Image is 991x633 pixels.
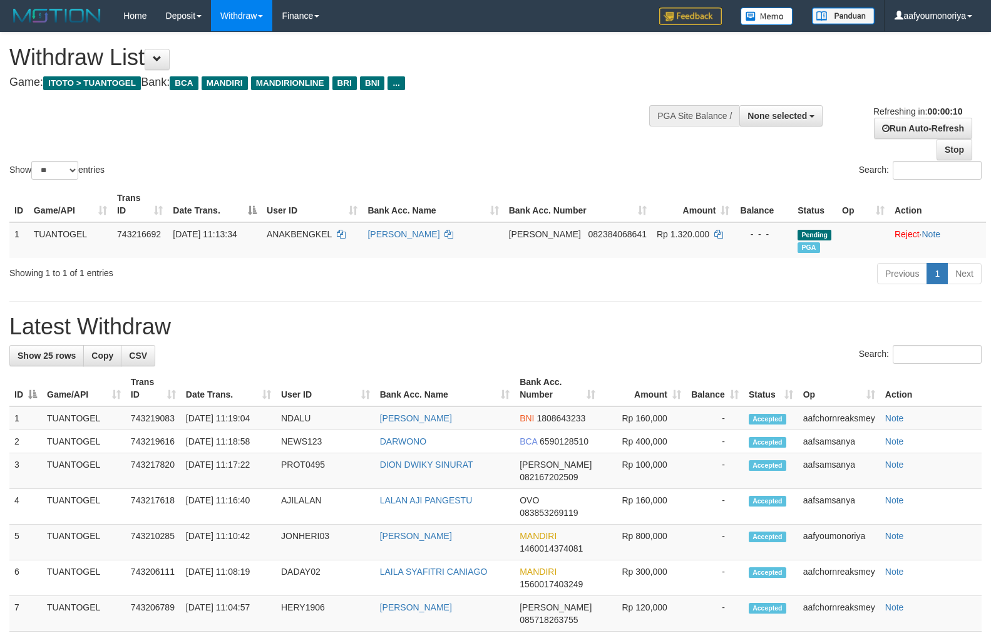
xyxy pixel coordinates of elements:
[749,496,786,507] span: Accepted
[686,430,744,453] td: -
[9,430,42,453] td: 2
[873,106,962,116] span: Refreshing in:
[126,560,181,596] td: 743206111
[686,371,744,406] th: Balance: activate to sort column ascending
[520,460,592,470] span: [PERSON_NAME]
[877,263,927,284] a: Previous
[43,76,141,90] span: ITOTO > TUANTOGEL
[126,453,181,489] td: 743217820
[18,351,76,361] span: Show 25 rows
[859,345,982,364] label: Search:
[520,615,578,625] span: Copy 085718263755 to clipboard
[181,525,276,560] td: [DATE] 11:10:42
[600,596,686,632] td: Rp 120,000
[380,567,488,577] a: LAILA SYAFITRI CANIAGO
[686,525,744,560] td: -
[895,229,920,239] a: Reject
[652,187,735,222] th: Amount: activate to sort column ascending
[520,543,583,553] span: Copy 1460014374081 to clipboard
[267,229,332,239] span: ANAKBENGKEL
[649,105,739,126] div: PGA Site Balance /
[9,262,404,279] div: Showing 1 to 1 of 1 entries
[276,371,375,406] th: User ID: activate to sort column ascending
[276,525,375,560] td: JONHERI03
[375,371,515,406] th: Bank Acc. Name: activate to sort column ascending
[42,453,126,489] td: TUANTOGEL
[893,161,982,180] input: Search:
[744,371,798,406] th: Status: activate to sort column ascending
[31,161,78,180] select: Showentries
[380,531,452,541] a: [PERSON_NAME]
[798,525,880,560] td: aafyoumonoriya
[600,453,686,489] td: Rp 100,000
[9,560,42,596] td: 6
[251,76,329,90] span: MANDIRIONLINE
[600,560,686,596] td: Rp 300,000
[9,314,982,339] h1: Latest Withdraw
[749,567,786,578] span: Accepted
[181,453,276,489] td: [DATE] 11:17:22
[600,406,686,430] td: Rp 160,000
[168,187,262,222] th: Date Trans.: activate to sort column descending
[798,453,880,489] td: aafsamsanya
[947,263,982,284] a: Next
[600,430,686,453] td: Rp 400,000
[927,263,948,284] a: 1
[520,495,539,505] span: OVO
[380,460,473,470] a: DION DWIKY SINURAT
[686,560,744,596] td: -
[927,106,962,116] strong: 00:00:10
[885,567,904,577] a: Note
[276,430,375,453] td: NEWS123
[170,76,198,90] span: BCA
[885,495,904,505] a: Note
[885,436,904,446] a: Note
[520,413,534,423] span: BNI
[520,579,583,589] span: Copy 1560017403249 to clipboard
[126,406,181,430] td: 743219083
[9,345,84,366] a: Show 25 rows
[880,371,982,406] th: Action
[520,436,537,446] span: BCA
[520,531,557,541] span: MANDIRI
[83,345,121,366] a: Copy
[659,8,722,25] img: Feedback.jpg
[181,560,276,596] td: [DATE] 11:08:19
[9,371,42,406] th: ID: activate to sort column descending
[9,45,648,70] h1: Withdraw List
[874,118,972,139] a: Run Auto-Refresh
[734,187,793,222] th: Balance
[600,371,686,406] th: Amount: activate to sort column ascending
[276,489,375,525] td: AJILALAN
[388,76,404,90] span: ...
[812,8,875,24] img: panduan.png
[885,413,904,423] a: Note
[42,371,126,406] th: Game/API: activate to sort column ascending
[937,139,972,160] a: Stop
[9,76,648,89] h4: Game: Bank:
[798,596,880,632] td: aafchornreaksmey
[890,222,986,258] td: ·
[747,111,807,121] span: None selected
[181,596,276,632] td: [DATE] 11:04:57
[9,596,42,632] td: 7
[520,567,557,577] span: MANDIRI
[202,76,248,90] span: MANDIRI
[9,161,105,180] label: Show entries
[837,187,890,222] th: Op: activate to sort column ascending
[749,437,786,448] span: Accepted
[686,406,744,430] td: -
[893,345,982,364] input: Search:
[686,489,744,525] td: -
[600,489,686,525] td: Rp 160,000
[276,406,375,430] td: NDALU
[798,489,880,525] td: aafsamsanya
[749,414,786,425] span: Accepted
[276,453,375,489] td: PROT0495
[29,187,112,222] th: Game/API: activate to sort column ascending
[126,371,181,406] th: Trans ID: activate to sort column ascending
[42,430,126,453] td: TUANTOGEL
[600,525,686,560] td: Rp 800,000
[126,525,181,560] td: 743210285
[9,525,42,560] td: 5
